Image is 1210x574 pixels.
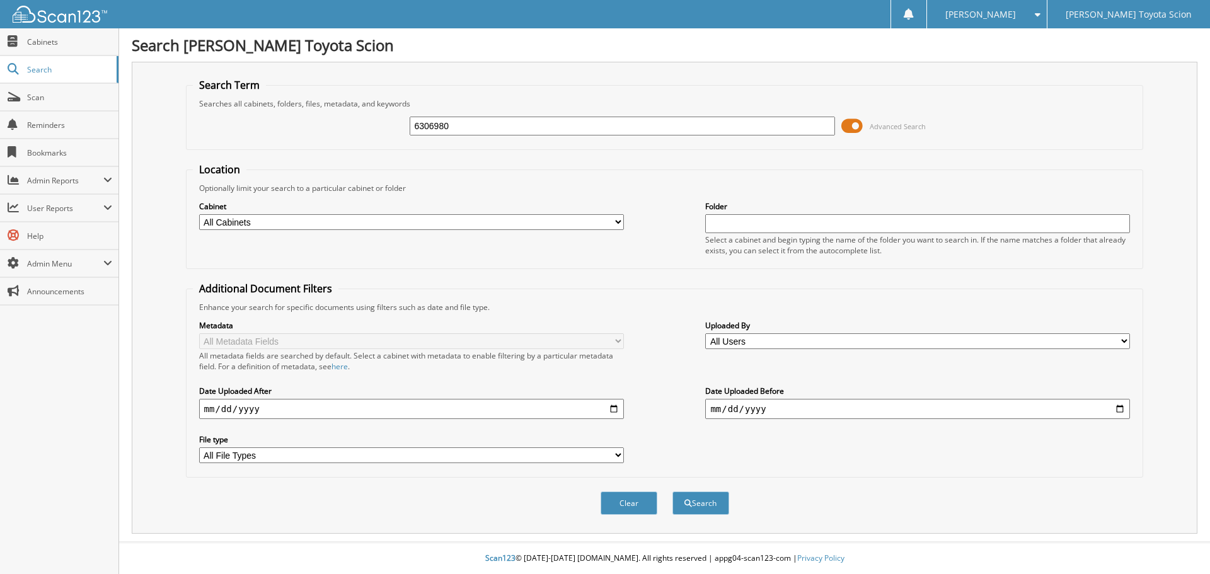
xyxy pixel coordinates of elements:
[27,147,112,158] span: Bookmarks
[199,434,624,445] label: File type
[870,122,926,131] span: Advanced Search
[797,553,844,563] a: Privacy Policy
[193,302,1137,313] div: Enhance your search for specific documents using filters such as date and file type.
[27,258,103,269] span: Admin Menu
[27,37,112,47] span: Cabinets
[331,361,348,372] a: here
[193,183,1137,193] div: Optionally limit your search to a particular cabinet or folder
[193,98,1137,109] div: Searches all cabinets, folders, files, metadata, and keywords
[27,175,103,186] span: Admin Reports
[705,320,1130,331] label: Uploaded By
[13,6,107,23] img: scan123-logo-white.svg
[27,286,112,297] span: Announcements
[199,386,624,396] label: Date Uploaded After
[132,35,1197,55] h1: Search [PERSON_NAME] Toyota Scion
[705,234,1130,256] div: Select a cabinet and begin typing the name of the folder you want to search in. If the name match...
[199,320,624,331] label: Metadata
[119,543,1210,574] div: © [DATE]-[DATE] [DOMAIN_NAME]. All rights reserved | appg04-scan123-com |
[199,399,624,419] input: start
[199,350,624,372] div: All metadata fields are searched by default. Select a cabinet with metadata to enable filtering b...
[601,491,657,515] button: Clear
[672,491,729,515] button: Search
[27,92,112,103] span: Scan
[1147,514,1210,574] iframe: Chat Widget
[193,282,338,296] legend: Additional Document Filters
[193,163,246,176] legend: Location
[945,11,1016,18] span: [PERSON_NAME]
[705,201,1130,212] label: Folder
[199,201,624,212] label: Cabinet
[27,203,103,214] span: User Reports
[27,120,112,130] span: Reminders
[193,78,266,92] legend: Search Term
[485,553,516,563] span: Scan123
[705,399,1130,419] input: end
[27,231,112,241] span: Help
[1066,11,1192,18] span: [PERSON_NAME] Toyota Scion
[27,64,110,75] span: Search
[705,386,1130,396] label: Date Uploaded Before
